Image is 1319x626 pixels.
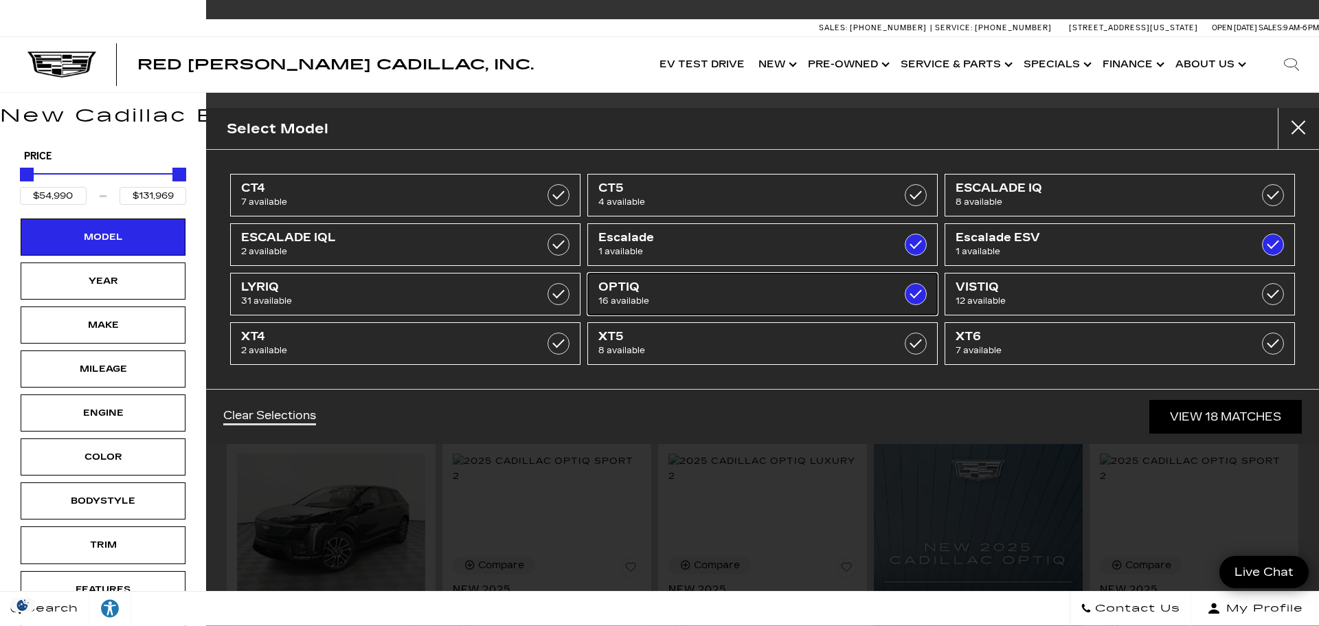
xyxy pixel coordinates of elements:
[956,245,1235,258] span: 1 available
[598,330,877,344] span: XT5
[120,187,186,205] input: Maximum
[241,294,520,308] span: 31 available
[894,37,1017,92] a: Service & Parts
[945,322,1295,365] a: XT67 available
[21,438,185,476] div: ColorColor
[20,163,186,205] div: Price
[598,245,877,258] span: 1 available
[69,405,137,421] div: Engine
[1092,599,1180,618] span: Contact Us
[241,280,520,294] span: LYRIQ
[69,317,137,333] div: Make
[587,273,938,315] a: OPTIQ16 available
[930,24,1055,32] a: Service: [PHONE_NUMBER]
[69,273,137,289] div: Year
[230,174,580,216] a: CT47 available
[172,168,186,181] div: Maximum Price
[956,294,1235,308] span: 12 available
[230,223,580,266] a: ESCALADE IQL2 available
[20,168,34,181] div: Minimum Price
[20,187,87,205] input: Minimum
[24,150,182,163] h5: Price
[945,174,1295,216] a: ESCALADE IQ8 available
[69,230,137,245] div: Model
[752,37,801,92] a: New
[935,23,973,32] span: Service:
[598,344,877,357] span: 8 available
[956,344,1235,357] span: 7 available
[956,231,1235,245] span: Escalade ESV
[241,231,520,245] span: ESCALADE IQL
[7,598,38,612] img: Opt-Out Icon
[1219,556,1309,588] a: Live Chat
[21,394,185,432] div: EngineEngine
[1221,599,1303,618] span: My Profile
[69,582,137,597] div: Features
[1212,23,1257,32] span: Open [DATE]
[21,350,185,388] div: MileageMileage
[598,195,877,209] span: 4 available
[227,118,328,140] h2: Select Model
[801,37,894,92] a: Pre-Owned
[89,599,131,619] div: Explore your accessibility options
[230,273,580,315] a: LYRIQ31 available
[21,262,185,300] div: YearYear
[137,56,534,73] span: Red [PERSON_NAME] Cadillac, Inc.
[7,598,38,612] section: Click to Open Cookie Consent Modal
[1259,23,1283,32] span: Sales:
[1191,592,1319,626] button: Open user profile menu
[598,181,877,195] span: CT5
[598,231,877,245] span: Escalade
[1283,23,1319,32] span: 9 AM-6 PM
[1069,23,1198,32] a: [STREET_ADDRESS][US_STATE]
[945,273,1295,315] a: VISTIQ12 available
[21,571,185,608] div: FeaturesFeatures
[956,330,1235,344] span: XT6
[956,280,1235,294] span: VISTIQ
[223,409,316,425] a: Clear Selections
[956,181,1235,195] span: ESCALADE IQ
[69,493,137,508] div: Bodystyle
[69,449,137,465] div: Color
[241,181,520,195] span: CT4
[1096,37,1169,92] a: Finance
[241,330,520,344] span: XT4
[21,482,185,519] div: BodystyleBodystyle
[587,174,938,216] a: CT54 available
[89,592,131,626] a: Explore your accessibility options
[230,322,580,365] a: XT42 available
[587,223,938,266] a: Escalade1 available
[241,195,520,209] span: 7 available
[598,294,877,308] span: 16 available
[1149,400,1302,434] a: View 18 Matches
[945,223,1295,266] a: Escalade ESV1 available
[850,23,927,32] span: [PHONE_NUMBER]
[21,526,185,563] div: TrimTrim
[587,322,938,365] a: XT58 available
[653,37,752,92] a: EV Test Drive
[27,52,96,78] img: Cadillac Dark Logo with Cadillac White Text
[1228,564,1300,580] span: Live Chat
[1278,108,1319,149] button: close
[819,24,930,32] a: Sales: [PHONE_NUMBER]
[69,361,137,377] div: Mileage
[975,23,1052,32] span: [PHONE_NUMBER]
[1017,37,1096,92] a: Specials
[21,219,185,256] div: ModelModel
[241,344,520,357] span: 2 available
[819,23,848,32] span: Sales:
[956,195,1235,209] span: 8 available
[1070,592,1191,626] a: Contact Us
[241,245,520,258] span: 2 available
[137,58,534,71] a: Red [PERSON_NAME] Cadillac, Inc.
[1169,37,1250,92] a: About Us
[21,306,185,344] div: MakeMake
[69,537,137,552] div: Trim
[598,280,877,294] span: OPTIQ
[21,599,78,618] span: Search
